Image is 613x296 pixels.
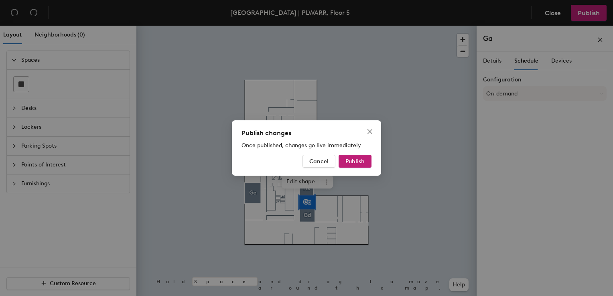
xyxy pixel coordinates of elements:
[367,128,373,135] span: close
[363,125,376,138] button: Close
[339,155,371,168] button: Publish
[242,142,361,149] span: Once published, changes go live immediately
[242,128,371,138] div: Publish changes
[302,155,335,168] button: Cancel
[363,128,376,135] span: Close
[345,158,365,165] span: Publish
[309,158,329,165] span: Cancel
